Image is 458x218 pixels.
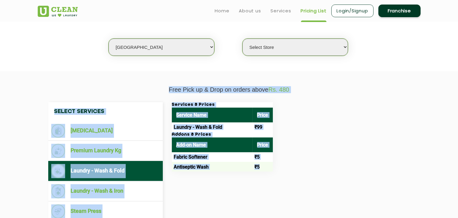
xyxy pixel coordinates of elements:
p: Free Pick up & Drop on orders above [38,86,421,93]
img: Premium Laundry Kg [51,144,65,158]
img: Laundry - Wash & Iron [51,184,65,198]
a: Franchise [378,5,421,17]
a: Pricing List [301,7,327,14]
th: Price [253,137,273,152]
td: ₹99 [253,122,273,132]
img: Laundry - Wash & Fold [51,164,65,178]
th: Add-on Name [172,137,253,152]
img: UClean Laundry and Dry Cleaning [38,6,78,17]
td: Laundry - Wash & Fold [172,122,253,132]
li: Laundry - Wash & Iron [51,184,160,198]
a: Services [271,7,291,14]
li: Premium Laundry Kg [51,144,160,158]
span: Rs. 480 [268,86,289,93]
td: Antiseptic Wash [172,162,253,172]
a: Home [215,7,229,14]
h3: Services & Prices [172,102,273,108]
a: Login/Signup [331,5,374,17]
h3: Addons & Prices [172,132,273,137]
li: [MEDICAL_DATA] [51,124,160,138]
li: Laundry - Wash & Fold [51,164,160,178]
td: Fabric Softener [172,152,253,162]
td: ₹5 [253,152,273,162]
h4: Select Services [48,102,163,121]
img: Dry Cleaning [51,124,65,138]
a: About us [239,7,261,14]
td: ₹5 [253,162,273,172]
th: Price [253,108,273,122]
th: Service Name [172,108,253,122]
